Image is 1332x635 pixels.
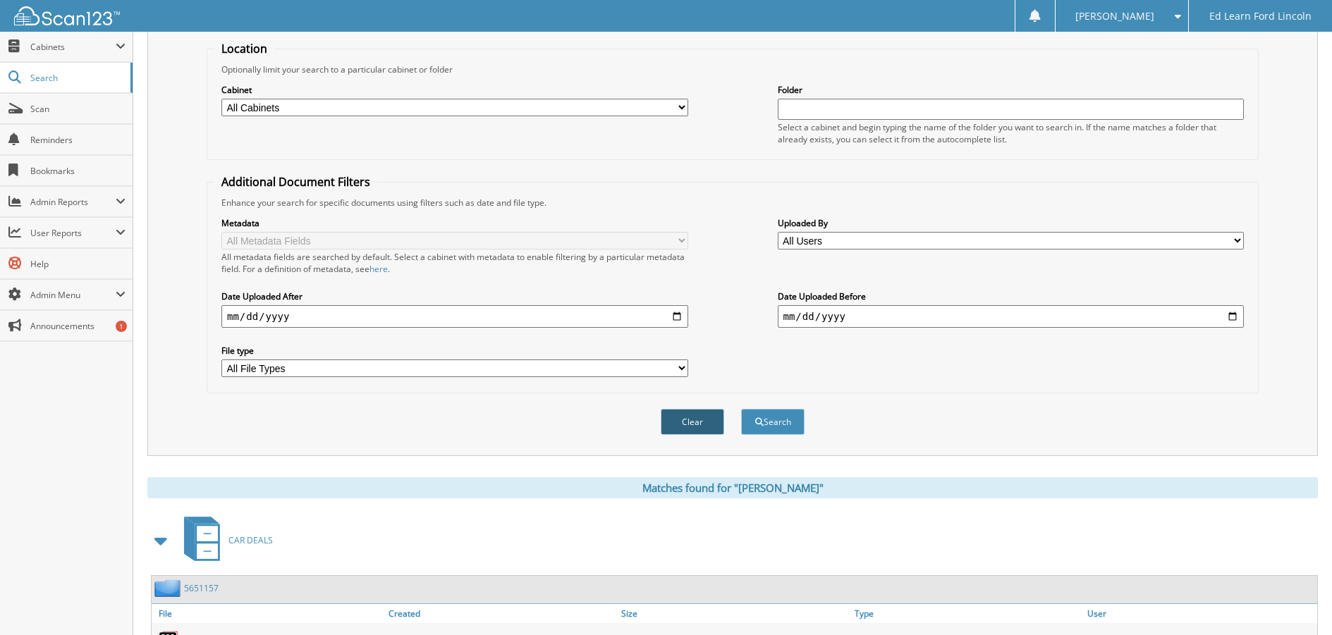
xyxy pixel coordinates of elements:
[661,409,724,435] button: Clear
[778,84,1245,96] label: Folder
[30,165,126,177] span: Bookmarks
[618,604,851,623] a: Size
[221,290,688,302] label: Date Uploaded After
[30,103,126,115] span: Scan
[221,84,688,96] label: Cabinet
[116,321,127,332] div: 1
[221,345,688,357] label: File type
[221,305,688,328] input: start
[214,63,1251,75] div: Optionally limit your search to a particular cabinet or folder
[221,251,688,275] div: All metadata fields are searched by default. Select a cabinet with metadata to enable filtering b...
[741,409,805,435] button: Search
[1075,12,1154,20] span: [PERSON_NAME]
[30,258,126,270] span: Help
[778,121,1245,145] div: Select a cabinet and begin typing the name of the folder you want to search in. If the name match...
[176,512,273,568] a: CAR DEALS
[385,604,618,623] a: Created
[154,579,184,597] img: folder2.png
[30,134,126,146] span: Reminders
[214,174,377,190] legend: Additional Document Filters
[214,41,274,56] legend: Location
[30,41,116,53] span: Cabinets
[228,534,273,546] span: CAR DEALS
[30,289,116,301] span: Admin Menu
[14,6,120,25] img: scan123-logo-white.svg
[147,477,1318,498] div: Matches found for "[PERSON_NAME]"
[1084,604,1317,623] a: User
[778,290,1245,302] label: Date Uploaded Before
[851,604,1084,623] a: Type
[152,604,385,623] a: File
[221,217,688,229] label: Metadata
[30,196,116,208] span: Admin Reports
[30,320,126,332] span: Announcements
[30,227,116,239] span: User Reports
[778,217,1245,229] label: Uploaded By
[1209,12,1312,20] span: Ed Learn Ford Lincoln
[30,72,123,84] span: Search
[184,582,219,594] a: 5651157
[778,305,1245,328] input: end
[369,263,388,275] a: here
[214,197,1251,209] div: Enhance your search for specific documents using filters such as date and file type.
